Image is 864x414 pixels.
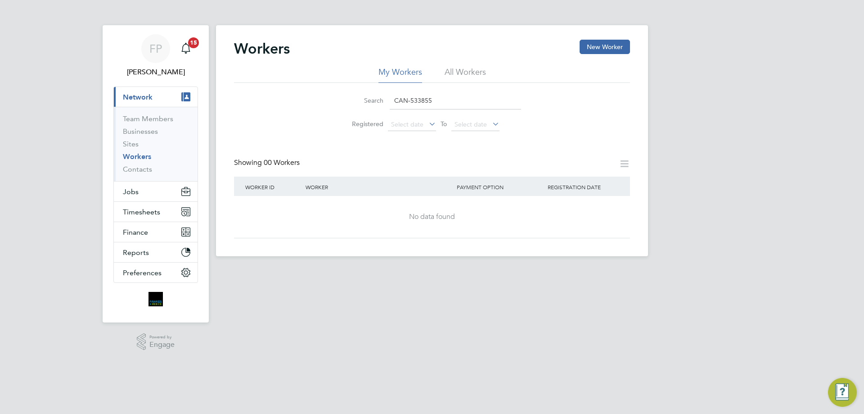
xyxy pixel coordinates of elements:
button: New Worker [580,40,630,54]
button: Preferences [114,263,198,282]
button: Finance [114,222,198,242]
img: bromak-logo-retina.png [148,292,163,306]
input: Name, email or phone number [390,92,521,109]
a: Businesses [123,127,158,136]
button: Reports [114,242,198,262]
span: Finance [123,228,148,237]
li: My Workers [378,67,422,83]
span: 00 Workers [264,158,300,167]
span: Faye Plunger [113,67,198,77]
div: Payment Option [454,177,545,197]
button: Timesheets [114,202,198,222]
nav: Main navigation [103,25,209,323]
a: Powered byEngage [137,333,175,350]
span: FP [149,43,162,55]
a: Contacts [123,165,152,173]
div: Showing [234,158,301,168]
span: Select date [391,120,423,128]
button: Engage Resource Center [828,378,857,407]
div: Worker [303,177,454,197]
a: 15 [177,34,195,63]
a: Team Members [123,114,173,123]
label: Registered [343,120,383,128]
a: FP[PERSON_NAME] [113,34,198,77]
a: Sites [123,140,139,148]
button: Jobs [114,182,198,201]
span: Timesheets [123,208,160,216]
h2: Workers [234,40,290,58]
div: Worker ID [243,177,303,197]
li: All Workers [445,67,486,83]
a: Workers [123,152,151,161]
span: Reports [123,248,149,257]
span: To [438,118,450,130]
span: Preferences [123,268,162,277]
span: 15 [188,37,199,48]
button: Network [114,87,198,107]
span: Jobs [123,187,139,196]
label: Search [343,96,383,105]
span: Engage [149,341,175,349]
span: Network [123,93,153,101]
div: No data found [243,212,621,222]
span: Select date [454,120,487,128]
div: Network [114,107,198,181]
a: Go to home page [113,292,198,306]
span: Powered by [149,333,175,341]
div: Registration Date [545,177,621,197]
